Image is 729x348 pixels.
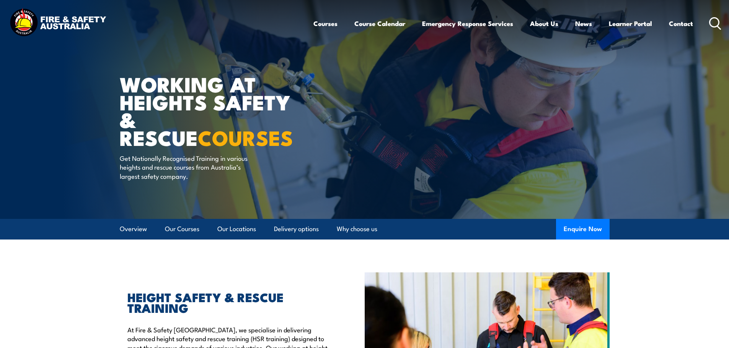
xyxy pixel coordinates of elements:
a: Why choose us [337,219,377,239]
p: Get Nationally Recognised Training in various heights and rescue courses from Australia’s largest... [120,154,259,180]
a: Contact [669,13,693,34]
button: Enquire Now [556,219,610,240]
a: News [575,13,592,34]
a: Our Courses [165,219,199,239]
a: About Us [530,13,558,34]
a: Overview [120,219,147,239]
h1: WORKING AT HEIGHTS SAFETY & RESCUE [120,75,309,146]
h2: HEIGHT SAFETY & RESCUE TRAINING [127,291,329,313]
a: Course Calendar [354,13,405,34]
a: Courses [313,13,338,34]
a: Our Locations [217,219,256,239]
strong: COURSES [198,121,293,153]
a: Learner Portal [609,13,652,34]
a: Emergency Response Services [422,13,513,34]
a: Delivery options [274,219,319,239]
